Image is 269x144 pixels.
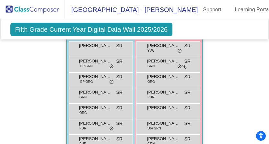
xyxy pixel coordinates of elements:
[147,105,180,111] span: [PERSON_NAME]
[116,58,123,65] span: SR
[184,136,191,142] span: SR
[177,64,182,69] span: do_not_disturb_alt
[147,64,155,69] span: GRN
[147,120,180,127] span: [PERSON_NAME]
[147,95,154,100] span: PUR
[79,64,93,69] span: IEP GRN
[116,120,123,127] span: SR
[184,89,191,96] span: SR
[184,42,191,49] span: SR
[116,42,123,49] span: SR
[79,89,111,95] span: [PERSON_NAME]
[79,136,111,142] span: [PERSON_NAME]
[79,120,111,127] span: [PERSON_NAME]
[79,73,111,80] span: [PERSON_NAME]
[116,73,123,80] span: SR
[147,48,154,53] span: YLW
[184,73,191,80] span: SR
[79,105,111,111] span: [PERSON_NAME]
[109,126,114,131] span: do_not_disturb_alt
[79,79,93,84] span: IEP ORG
[147,126,161,131] span: 504 GRN
[147,136,180,142] span: [PERSON_NAME]
[147,73,180,80] span: [PERSON_NAME]
[116,105,123,111] span: SR
[147,79,155,84] span: ORG
[79,42,111,49] span: [PERSON_NAME]
[79,126,86,131] span: PUR
[184,58,191,65] span: SR
[65,5,198,15] span: [GEOGRAPHIC_DATA] - [PERSON_NAME]
[147,89,180,95] span: [PERSON_NAME]
[147,42,180,49] span: [PERSON_NAME]
[79,58,111,64] span: [PERSON_NAME]
[10,23,173,36] span: Fifth Grade Current Year Digital Data Wall 2025/2026
[109,64,114,69] span: do_not_disturb_alt
[147,58,180,64] span: [PERSON_NAME]
[184,105,191,111] span: SR
[177,49,182,54] span: do_not_disturb_alt
[116,136,123,142] span: SR
[109,80,114,85] span: do_not_disturb_alt
[184,120,191,127] span: SR
[79,110,87,115] span: ORG
[79,95,87,100] span: GRN
[198,5,226,15] a: Support
[116,89,123,96] span: SR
